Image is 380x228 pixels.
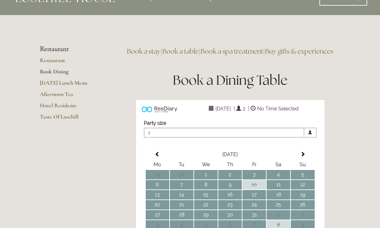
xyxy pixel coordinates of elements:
td: 7 [170,180,193,189]
td: 2 [218,170,242,179]
td: 15 [194,190,218,199]
td: 12 [291,180,314,189]
td: 27 [146,210,169,220]
label: Party size [144,120,166,126]
th: Fr [242,160,266,169]
a: Book a spa treatment [201,47,263,56]
td: 26 [291,200,314,209]
td: 19 [291,190,314,199]
a: Book a stay [127,47,160,56]
td: 3 [242,170,266,179]
li: Restaurant [40,45,100,53]
td: 8 [194,180,218,189]
span: 2 [144,128,304,138]
td: 13 [146,190,169,199]
span: Next Month [300,152,305,157]
td: 30 [170,170,193,179]
a: Taste Of Losehill [40,113,100,125]
td: 2 [291,210,314,220]
a: Book Dining [40,68,100,79]
td: 1 [194,170,218,179]
td: 11 [267,180,290,189]
td: 17 [242,190,266,199]
td: 16 [218,190,242,199]
span: No Time Selected [256,104,300,113]
td: 23 [218,200,242,209]
span: [DATE] [214,104,232,113]
span: Previous Month [155,152,160,157]
a: Restaurant [40,57,100,68]
h3: | | | [120,45,340,58]
td: 18 [267,190,290,199]
a: Book a table [162,47,199,56]
span: | [234,106,235,112]
td: 20 [146,200,169,209]
span: 2 [241,104,247,113]
td: 14 [170,190,193,199]
td: 1 [267,210,290,220]
td: 6 [146,180,169,189]
span: | [248,106,249,112]
th: Select Month [170,150,290,159]
td: 29 [194,210,218,220]
th: Tu [170,160,193,169]
td: 28 [170,210,193,220]
td: 5 [291,170,314,179]
h1: Book a Dining Table [120,71,340,89]
td: 29 [146,170,169,179]
td: 9 [218,180,242,189]
td: 24 [242,200,266,209]
td: 22 [194,200,218,209]
th: Mo [146,160,169,169]
img: Powered by ResDiary [142,105,177,114]
th: Sa [267,160,290,169]
th: Su [291,160,314,169]
a: Afternoon Tea [40,91,100,102]
th: Th [218,160,242,169]
td: 10 [242,180,266,189]
td: 30 [218,210,242,220]
th: We [194,160,218,169]
td: 4 [267,170,290,179]
td: 21 [170,200,193,209]
a: [DATE] Lunch Menu [40,79,100,91]
a: Hotel Residents [40,102,100,113]
td: 31 [242,210,266,220]
a: Buy gifts & experiences [265,47,333,56]
td: 25 [267,200,290,209]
